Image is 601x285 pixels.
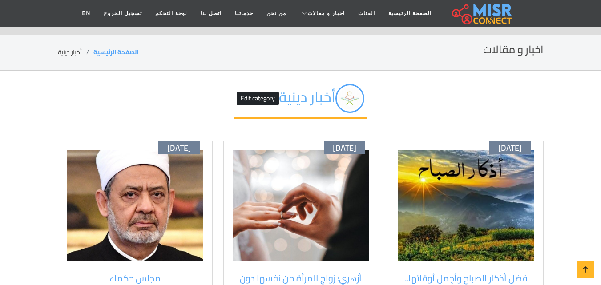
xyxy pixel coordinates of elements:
h2: اخبار و مقالات [483,44,544,56]
a: الصفحة الرئيسية [382,5,438,22]
span: [DATE] [333,143,356,153]
a: خدماتنا [228,5,260,22]
img: o1WoG8OWiLuXrr5Ldbqk.jpg [335,84,364,113]
h2: أخبار دينية [234,84,367,119]
a: لوحة التحكم [149,5,194,22]
a: الصفحة الرئيسية [93,46,138,58]
a: اتصل بنا [194,5,228,22]
img: أستاذ فقه أزهري يوضح بطلان زواج المرأة بنفسها دون ولي وفق الشريعة الإسلامية [233,150,369,261]
span: [DATE] [498,143,522,153]
span: [DATE] [167,143,191,153]
a: الفئات [351,5,382,22]
img: مجلس حكماء المسلمين يرحب بوقف إطلاق النار في غزة ويدعو إلى سلام عادل وإنهاء معاناة المدنيين [67,150,203,261]
span: اخبار و مقالات [307,9,345,17]
li: أخبار دينية [58,48,93,57]
a: EN [75,5,97,22]
img: main.misr_connect [452,2,512,24]
img: مسلم يردد أذكار الصباح في ضوء الفجر، يشعر بالطمأنينة والسكينة [398,150,534,261]
a: تسجيل الخروج [97,5,149,22]
button: Edit category [237,92,279,105]
a: من نحن [260,5,293,22]
a: اخبار و مقالات [293,5,351,22]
